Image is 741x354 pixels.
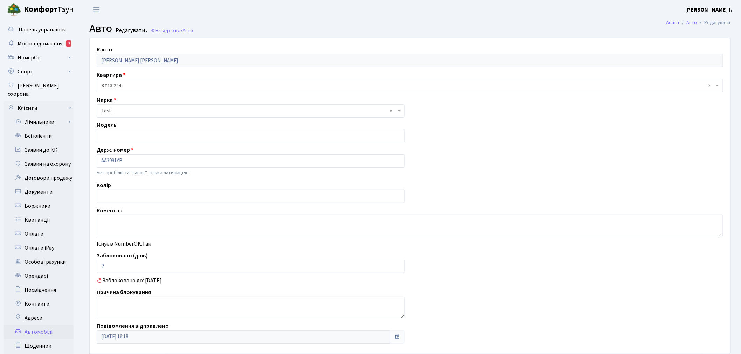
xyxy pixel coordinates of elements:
a: Адреси [4,311,74,325]
button: Переключити навігацію [88,4,105,15]
b: Комфорт [24,4,57,15]
label: Клієнт [97,45,113,54]
span: Видалити всі елементи [708,82,711,89]
a: Щоденник [4,339,74,353]
div: 3 [66,40,71,47]
a: Контакти [4,297,74,311]
a: Договори продажу [4,171,74,185]
b: КТ [101,82,108,89]
span: Таун [24,4,74,16]
a: Всі клієнти [4,129,74,143]
label: Повідомлення відправлено [97,322,169,330]
label: Марка [97,96,116,104]
span: Авто [183,27,193,34]
a: Панель управління [4,23,74,37]
a: Мої повідомлення3 [4,37,74,51]
img: logo.png [7,3,21,17]
label: Модель [97,121,117,129]
a: Квитанції [4,213,74,227]
a: Заявки до КК [4,143,74,157]
a: Орендарі [4,269,74,283]
a: Авто [687,19,697,26]
label: Колір [97,181,111,190]
a: [PERSON_NAME] І. [686,6,733,14]
a: [PERSON_NAME] охорона [4,79,74,101]
span: Авто [89,21,112,37]
span: Мої повідомлення [18,40,62,48]
label: Заблоковано (днів) [97,252,148,260]
span: Tesla [101,107,396,114]
span: Так [142,240,151,248]
a: НомерОк [4,51,74,65]
div: Заблоковано до: [DATE] [91,276,728,285]
small: Редагувати . [114,27,147,34]
nav: breadcrumb [656,15,741,30]
a: Заявки на охорону [4,157,74,171]
a: Клієнти [4,101,74,115]
a: Особові рахунки [4,255,74,269]
a: Admin [666,19,679,26]
a: Назад до всіхАвто [151,27,193,34]
p: Без пробілів та "лапок", тільки латиницею [97,169,405,177]
div: Існує в NumberOK: [91,240,728,248]
a: Спорт [4,65,74,79]
a: Посвідчення [4,283,74,297]
a: Лічильники [8,115,74,129]
a: Оплати [4,227,74,241]
label: Держ. номер [97,146,133,154]
label: Коментар [97,206,123,215]
span: <b>КТ</b>&nbsp;&nbsp;&nbsp;&nbsp;13-244 [101,82,714,89]
a: Автомобілі [4,325,74,339]
a: Оплати iPay [4,241,74,255]
label: Причина блокування [97,288,151,297]
a: Документи [4,185,74,199]
label: Квартира [97,71,125,79]
span: <b>КТ</b>&nbsp;&nbsp;&nbsp;&nbsp;13-244 [97,79,723,92]
li: Редагувати [697,19,730,27]
span: Tesla [97,104,405,118]
a: Боржники [4,199,74,213]
span: Панель управління [19,26,66,34]
span: Видалити всі елементи [390,107,393,114]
